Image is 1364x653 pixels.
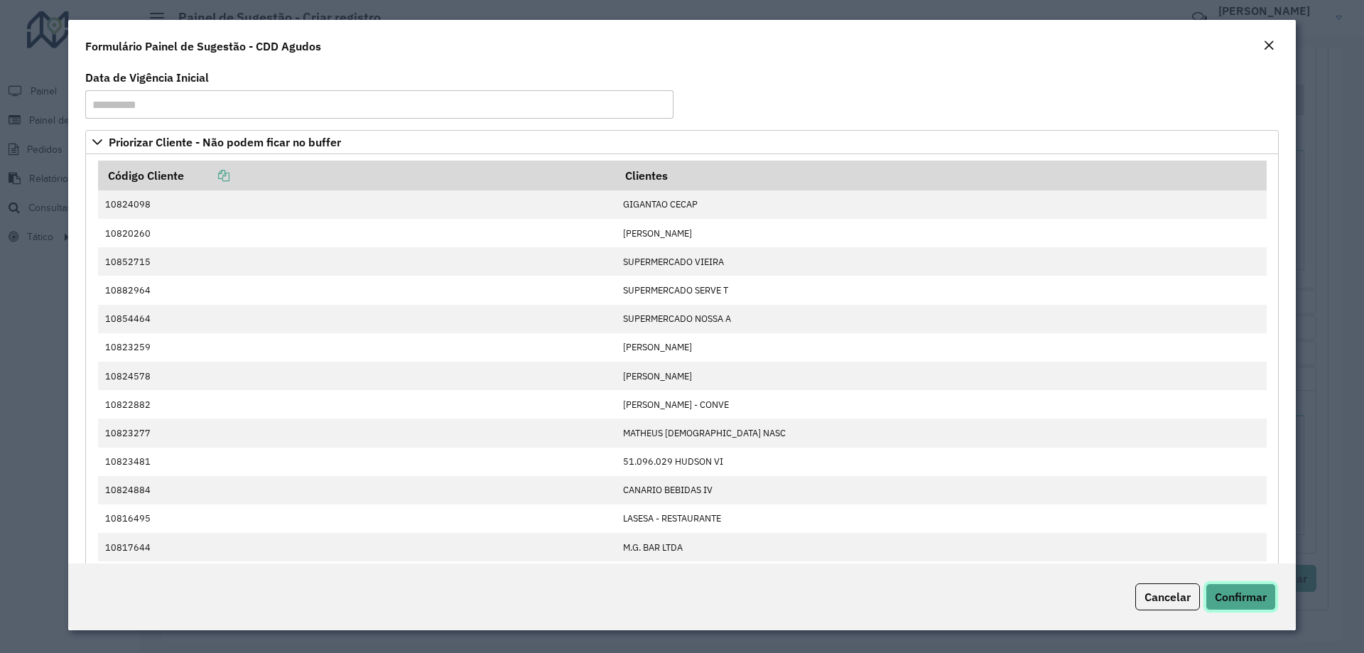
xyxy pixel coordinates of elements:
span: Confirmar [1215,590,1267,604]
td: SUPERMERCADO SERVE T [615,276,1266,304]
label: Data de Vigência Inicial [85,69,209,86]
th: Clientes [615,161,1266,190]
td: CANARIO BEBIDAS IV [615,476,1266,504]
em: Fechar [1263,40,1274,51]
td: 10824098 [98,190,616,219]
td: 10816495 [98,504,616,533]
td: 51.096.029 HUDSON VI [615,448,1266,476]
td: [PERSON_NAME] [615,333,1266,362]
td: MATHEUS [DEMOGRAPHIC_DATA] NASC [615,419,1266,447]
h4: Formulário Painel de Sugestão - CDD Agudos [85,38,321,55]
span: Cancelar [1144,590,1191,604]
td: GIGANTAO CECAP [615,190,1266,219]
td: 10823277 [98,419,616,447]
button: Confirmar [1206,583,1276,610]
td: [PERSON_NAME] [615,219,1266,247]
td: SUPERMERCADO VIEIRA [615,247,1266,276]
td: 10822882 [98,390,616,419]
td: [PERSON_NAME] [615,362,1266,390]
td: [PERSON_NAME] [615,561,1266,590]
td: [PERSON_NAME] - CONVE [615,390,1266,419]
a: Copiar [184,168,229,183]
th: Código Cliente [98,161,616,190]
td: 10882964 [98,276,616,304]
td: LASESA - RESTAURANTE [615,504,1266,533]
button: Cancelar [1135,583,1200,610]
button: Close [1259,37,1279,55]
td: 10823259 [98,333,616,362]
td: 10824578 [98,362,616,390]
td: 10817644 [98,533,616,561]
td: M.G. BAR LTDA [615,533,1266,561]
td: 10818155 [98,561,616,590]
span: Priorizar Cliente - Não podem ficar no buffer [109,136,341,148]
td: 10824884 [98,476,616,504]
a: Priorizar Cliente - Não podem ficar no buffer [85,130,1279,154]
td: 10854464 [98,305,616,333]
td: 10820260 [98,219,616,247]
td: 10823481 [98,448,616,476]
td: 10852715 [98,247,616,276]
td: SUPERMERCADO NOSSA A [615,305,1266,333]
